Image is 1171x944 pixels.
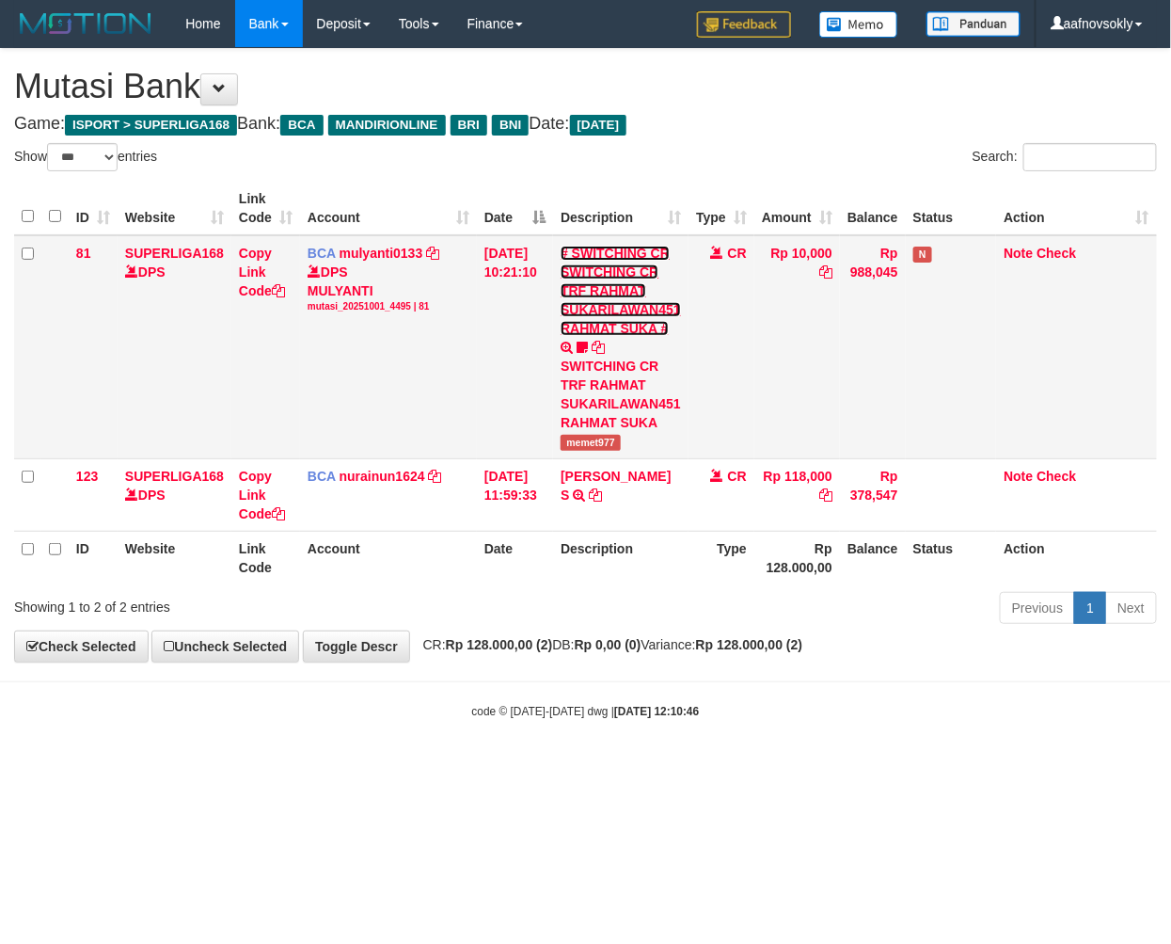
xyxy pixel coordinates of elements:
[429,469,442,484] a: Copy nurainun1624 to clipboard
[125,469,224,484] a: SUPERLIGA168
[906,531,997,584] th: Status
[840,458,906,531] td: Rp 378,547
[614,705,699,718] strong: [DATE] 12:10:46
[477,235,553,459] td: [DATE] 10:21:10
[1036,469,1076,484] a: Check
[575,637,641,652] strong: Rp 0,00 (0)
[76,246,91,261] span: 81
[451,115,487,136] span: BRI
[592,340,605,355] a: Copy # SWITCHING CR SWITCHING CR TRF RAHMAT SUKARILAWAN451 RAHMAT SUKA # to clipboard
[472,705,700,718] small: code © [DATE]-[DATE] dwg |
[553,531,688,584] th: Description
[696,637,803,652] strong: Rp 128.000,00 (2)
[754,531,840,584] th: Rp 128.000,00
[1004,246,1033,261] a: Note
[996,182,1157,235] th: Action: activate to sort column ascending
[553,182,688,235] th: Description: activate to sort column ascending
[118,182,231,235] th: Website: activate to sort column ascending
[446,637,553,652] strong: Rp 128.000,00 (2)
[308,246,336,261] span: BCA
[280,115,323,136] span: BCA
[913,247,932,263] span: Has Note
[231,182,300,235] th: Link Code: activate to sort column ascending
[688,182,754,235] th: Type: activate to sort column ascending
[76,469,98,484] span: 123
[1105,592,1157,624] a: Next
[14,143,157,171] label: Show entries
[14,68,1157,105] h1: Mutasi Bank
[69,531,118,584] th: ID
[477,182,553,235] th: Date: activate to sort column descending
[819,264,832,280] a: Copy Rp 10,000 to clipboard
[125,246,224,261] a: SUPERLIGA168
[1023,143,1157,171] input: Search:
[561,435,621,451] span: memet977
[840,235,906,459] td: Rp 988,045
[239,246,285,298] a: Copy Link Code
[589,488,602,503] a: Copy SRI WAHYUNI S to clipboard
[14,9,157,38] img: MOTION_logo.png
[754,182,840,235] th: Amount: activate to sort column ascending
[477,458,553,531] td: [DATE] 11:59:33
[47,143,118,171] select: Showentries
[561,357,681,432] div: SWITCHING CR TRF RAHMAT SUKARILAWAN451 RAHMAT SUKA
[477,531,553,584] th: Date
[118,531,231,584] th: Website
[69,182,118,235] th: ID: activate to sort column ascending
[65,115,237,136] span: ISPORT > SUPERLIGA168
[239,469,285,521] a: Copy Link Code
[819,488,832,503] a: Copy Rp 118,000 to clipboard
[1004,469,1033,484] a: Note
[973,143,1157,171] label: Search:
[819,11,898,38] img: Button%20Memo.svg
[328,115,446,136] span: MANDIRIONLINE
[492,115,529,136] span: BNI
[728,246,747,261] span: CR
[906,182,997,235] th: Status
[231,531,300,584] th: Link Code
[1036,246,1076,261] a: Check
[308,469,336,484] span: BCA
[926,11,1021,37] img: panduan.png
[414,637,803,652] span: CR: DB: Variance:
[118,235,231,459] td: DPS
[1000,592,1075,624] a: Previous
[308,263,469,313] div: DPS MULYANTI
[300,182,477,235] th: Account: activate to sort column ascending
[754,458,840,531] td: Rp 118,000
[300,531,477,584] th: Account
[561,469,671,503] a: [PERSON_NAME] S
[151,631,299,663] a: Uncheck Selected
[570,115,627,136] span: [DATE]
[697,11,791,38] img: Feedback.jpg
[14,590,474,616] div: Showing 1 to 2 of 2 entries
[14,631,149,663] a: Check Selected
[14,115,1157,134] h4: Game: Bank: Date:
[340,246,423,261] a: mulyanti0133
[840,182,906,235] th: Balance
[840,531,906,584] th: Balance
[308,300,469,313] div: mutasi_20251001_4495 | 81
[340,469,425,484] a: nurainun1624
[303,631,410,663] a: Toggle Descr
[426,246,439,261] a: Copy mulyanti0133 to clipboard
[1074,592,1106,624] a: 1
[754,235,840,459] td: Rp 10,000
[118,458,231,531] td: DPS
[561,246,681,336] a: # SWITCHING CR SWITCHING CR TRF RAHMAT SUKARILAWAN451 RAHMAT SUKA #
[688,531,754,584] th: Type
[996,531,1157,584] th: Action
[728,469,747,484] span: CR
